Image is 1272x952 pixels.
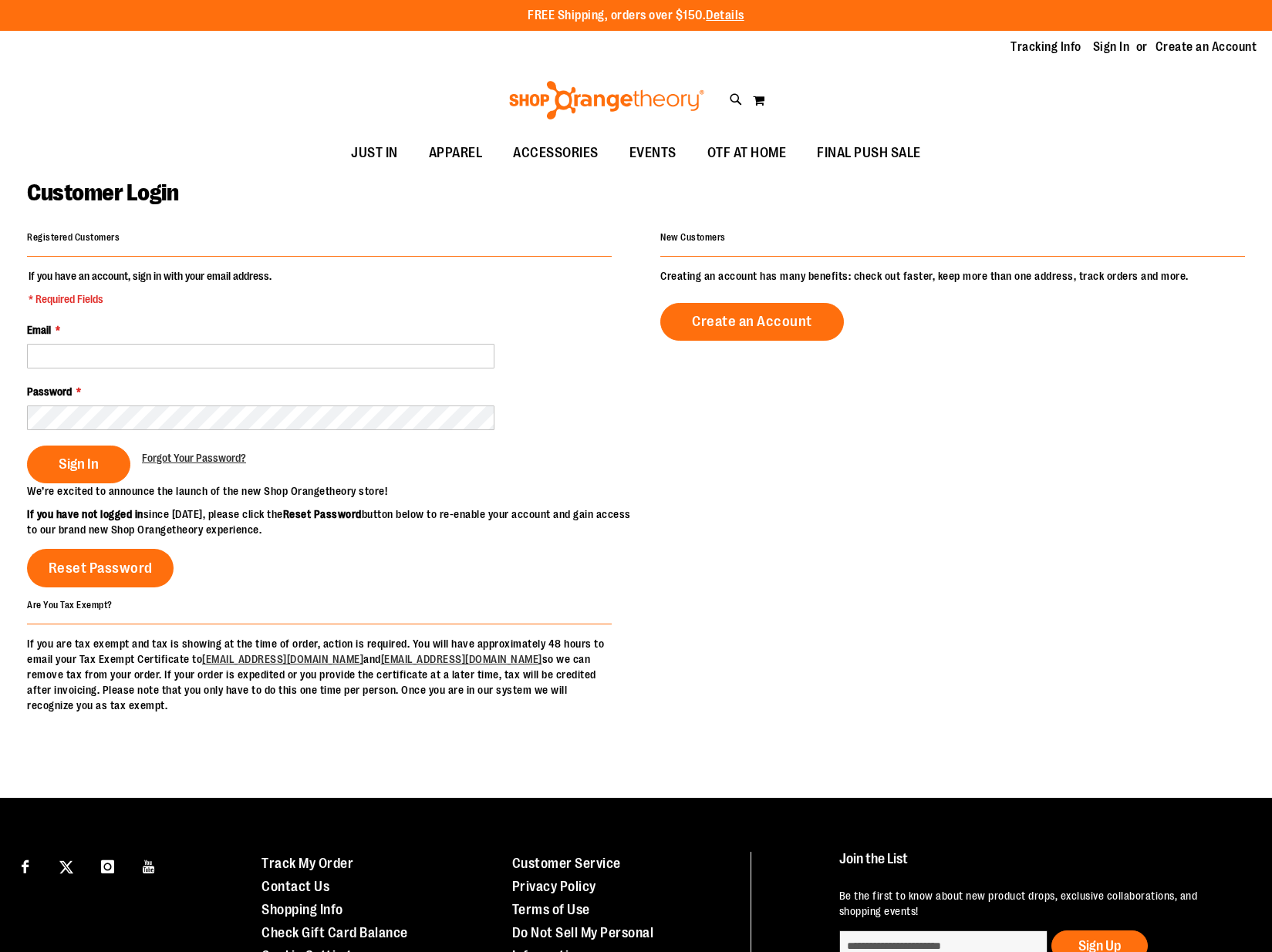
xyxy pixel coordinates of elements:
[29,291,272,307] span: * Required Fields
[27,180,178,206] span: Customer Login
[261,925,408,940] a: Check Gift Card Balance
[27,324,51,336] span: Email
[381,653,542,665] a: [EMAIL_ADDRESS][DOMAIN_NAME]
[27,446,130,483] button: Sign In
[261,856,353,871] a: Track My Order
[27,636,612,713] p: If you are tax exempt and tax is showing at the time of order, action is required. You will have ...
[512,879,596,894] a: Privacy Policy
[59,860,73,874] img: Twitter
[507,81,707,119] img: Shop Orangetheory
[1011,39,1081,56] a: Tracking Info
[27,506,636,537] p: since [DATE], please click the button below to re-enable your account and gain access to our bran...
[351,136,398,170] span: JUST IN
[692,313,812,330] span: Create an Account
[528,7,744,25] p: FREE Shipping, orders over $150.
[817,136,921,170] span: FINAL PUSH SALE
[839,888,1240,919] p: Be the first to know about new product drops, exclusive collaborations, and shopping events!
[49,560,153,577] span: Reset Password
[59,456,99,473] span: Sign In
[27,599,113,610] strong: Are You Tax Exempt?
[512,856,621,871] a: Customer Service
[706,8,744,22] a: Details
[839,852,1240,880] h4: Join the List
[202,653,363,665] a: [EMAIL_ADDRESS][DOMAIN_NAME]
[27,549,174,587] a: Reset Password
[660,232,726,243] strong: New Customers
[512,902,590,917] a: Terms of Use
[513,136,599,170] span: ACCESSORIES
[261,879,329,894] a: Contact Us
[53,852,80,879] a: Visit our X page
[283,508,362,520] strong: Reset Password
[27,385,72,398] span: Password
[94,852,121,879] a: Visit our Instagram page
[12,852,39,879] a: Visit our Facebook page
[27,268,273,307] legend: If you have an account, sign in with your email address.
[660,303,844,341] a: Create an Account
[1093,39,1130,56] a: Sign In
[142,452,246,464] span: Forgot Your Password?
[261,902,343,917] a: Shopping Info
[660,268,1245,284] p: Creating an account has many benefits: check out faster, keep more than one address, track orders...
[136,852,163,879] a: Visit our Youtube page
[1156,39,1257,56] a: Create an Account
[27,232,120,243] strong: Registered Customers
[707,136,787,170] span: OTF AT HOME
[429,136,483,170] span: APPAREL
[27,508,143,520] strong: If you have not logged in
[629,136,676,170] span: EVENTS
[27,483,636,499] p: We’re excited to announce the launch of the new Shop Orangetheory store!
[142,450,246,466] a: Forgot Your Password?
